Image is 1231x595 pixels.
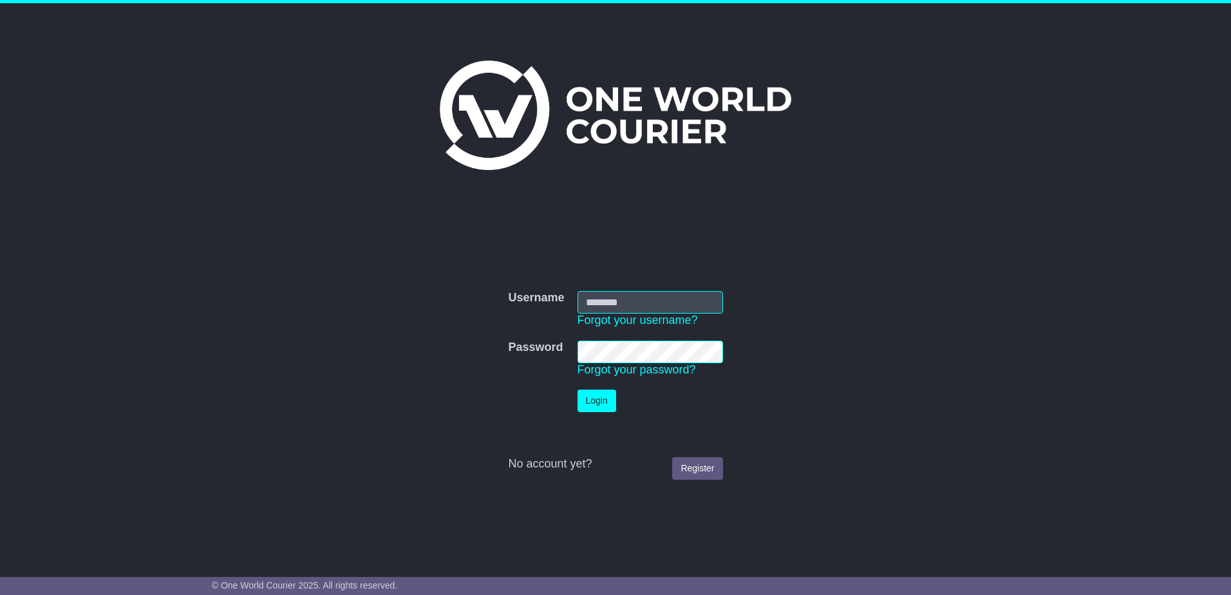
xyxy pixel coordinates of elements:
img: One World [440,61,791,170]
label: Password [508,341,563,355]
a: Forgot your password? [578,363,696,376]
a: Register [672,457,722,480]
a: Forgot your username? [578,314,698,326]
div: No account yet? [508,457,722,471]
span: © One World Courier 2025. All rights reserved. [212,580,398,590]
label: Username [508,291,564,305]
button: Login [578,390,616,412]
